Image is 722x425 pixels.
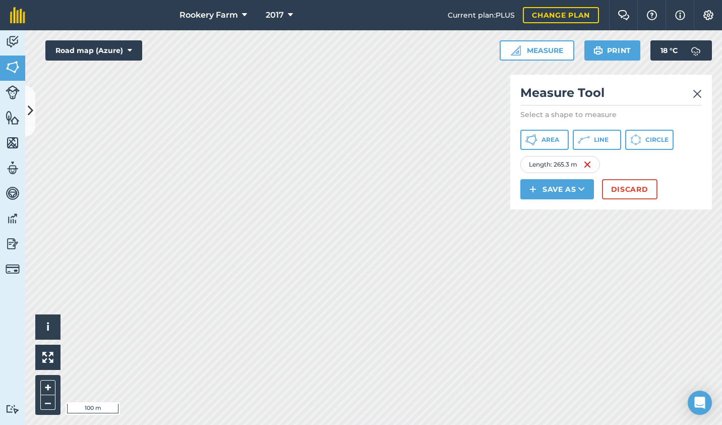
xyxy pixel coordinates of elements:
[702,10,714,20] img: A cog icon
[646,10,658,20] img: A question mark icon
[686,40,706,61] img: svg+xml;base64,PD94bWwgdmVyc2lvbj0iMS4wIiBlbmNvZGluZz0idXRmLTgiPz4KPCEtLSBHZW5lcmF0b3I6IEFkb2JlIE...
[500,40,574,61] button: Measure
[520,110,702,120] p: Select a shape to measure
[6,211,20,226] img: svg+xml;base64,PD94bWwgdmVyc2lvbj0iMS4wIiBlbmNvZGluZz0idXRmLTgiPz4KPCEtLSBHZW5lcmF0b3I6IEFkb2JlIE...
[583,158,591,171] img: svg+xml;base64,PHN2ZyB4bWxucz0iaHR0cDovL3d3dy53My5vcmcvMjAwMC9zdmciIHdpZHRoPSIxNiIgaGVpZ2h0PSIyNC...
[573,130,621,150] button: Line
[42,352,53,363] img: Four arrows, one pointing top left, one top right, one bottom right and the last bottom left
[693,88,702,100] img: svg+xml;base64,PHN2ZyB4bWxucz0iaHR0cDovL3d3dy53My5vcmcvMjAwMC9zdmciIHdpZHRoPSIyMiIgaGVpZ2h0PSIzMC...
[6,85,20,99] img: svg+xml;base64,PD94bWwgdmVyc2lvbj0iMS4wIiBlbmNvZGluZz0idXRmLTgiPz4KPCEtLSBHZW5lcmF0b3I6IEFkb2JlIE...
[35,314,61,340] button: i
[40,380,55,395] button: +
[520,179,594,199] button: Save as
[529,183,536,195] img: svg+xml;base64,PHN2ZyB4bWxucz0iaHR0cDovL3d3dy53My5vcmcvMjAwMC9zdmciIHdpZHRoPSIxNCIgaGVpZ2h0PSIyNC...
[6,262,20,276] img: svg+xml;base64,PD94bWwgdmVyc2lvbj0iMS4wIiBlbmNvZGluZz0idXRmLTgiPz4KPCEtLSBHZW5lcmF0b3I6IEFkb2JlIE...
[593,44,603,57] img: svg+xml;base64,PHN2ZyB4bWxucz0iaHR0cDovL3d3dy53My5vcmcvMjAwMC9zdmciIHdpZHRoPSIxOSIgaGVpZ2h0PSIyNC...
[46,321,49,333] span: i
[6,186,20,201] img: svg+xml;base64,PD94bWwgdmVyc2lvbj0iMS4wIiBlbmNvZGluZz0idXRmLTgiPz4KPCEtLSBHZW5lcmF0b3I6IEFkb2JlIE...
[520,130,569,150] button: Area
[10,7,25,23] img: fieldmargin Logo
[650,40,712,61] button: 18 °C
[6,34,20,49] img: svg+xml;base64,PD94bWwgdmVyc2lvbj0iMS4wIiBlbmNvZGluZz0idXRmLTgiPz4KPCEtLSBHZW5lcmF0b3I6IEFkb2JlIE...
[594,136,609,144] span: Line
[6,135,20,150] img: svg+xml;base64,PHN2ZyB4bWxucz0iaHR0cDovL3d3dy53My5vcmcvMjAwMC9zdmciIHdpZHRoPSI1NiIgaGVpZ2h0PSI2MC...
[602,179,657,199] button: Discard
[6,236,20,251] img: svg+xml;base64,PD94bWwgdmVyc2lvbj0iMS4wIiBlbmNvZGluZz0idXRmLTgiPz4KPCEtLSBHZW5lcmF0b3I6IEFkb2JlIE...
[40,395,55,410] button: –
[523,7,599,23] a: Change plan
[675,9,685,21] img: svg+xml;base64,PHN2ZyB4bWxucz0iaHR0cDovL3d3dy53My5vcmcvMjAwMC9zdmciIHdpZHRoPSIxNyIgaGVpZ2h0PSIxNy...
[179,9,238,21] span: Rookery Farm
[625,130,674,150] button: Circle
[6,161,20,176] img: svg+xml;base64,PD94bWwgdmVyc2lvbj0iMS4wIiBlbmNvZGluZz0idXRmLTgiPz4KPCEtLSBHZW5lcmF0b3I6IEFkb2JlIE...
[266,9,284,21] span: 2017
[448,10,515,21] span: Current plan : PLUS
[520,85,702,105] h2: Measure Tool
[618,10,630,20] img: Two speech bubbles overlapping with the left bubble in the forefront
[660,40,678,61] span: 18 ° C
[520,156,600,173] div: Length : 265.3 m
[584,40,641,61] button: Print
[541,136,559,144] span: Area
[6,110,20,125] img: svg+xml;base64,PHN2ZyB4bWxucz0iaHR0cDovL3d3dy53My5vcmcvMjAwMC9zdmciIHdpZHRoPSI1NiIgaGVpZ2h0PSI2MC...
[45,40,142,61] button: Road map (Azure)
[511,45,521,56] img: Ruler icon
[688,391,712,415] div: Open Intercom Messenger
[645,136,669,144] span: Circle
[6,60,20,75] img: svg+xml;base64,PHN2ZyB4bWxucz0iaHR0cDovL3d3dy53My5vcmcvMjAwMC9zdmciIHdpZHRoPSI1NiIgaGVpZ2h0PSI2MC...
[6,404,20,414] img: svg+xml;base64,PD94bWwgdmVyc2lvbj0iMS4wIiBlbmNvZGluZz0idXRmLTgiPz4KPCEtLSBHZW5lcmF0b3I6IEFkb2JlIE...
